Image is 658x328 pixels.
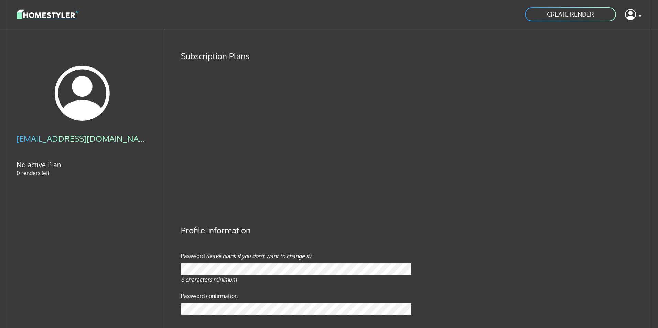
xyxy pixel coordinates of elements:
a: CREATE RENDER [524,7,617,22]
img: logo-3de290ba35641baa71223ecac5eacb59cb85b4c7fdf211dc9aaecaaee71ea2f8.svg [17,8,78,20]
h5: No active Plan [17,160,148,169]
label: Password confirmation [181,292,238,300]
h4: [EMAIL_ADDRESS][DOMAIN_NAME] [17,134,148,144]
h4: Subscription Plans [181,51,641,61]
div: 0 renders left [17,134,148,177]
label: Password [181,252,205,260]
i: (leave blank if you don't want to change it) [206,253,311,260]
h4: Profile information [181,225,641,235]
em: 6 characters minimum [181,276,237,283]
